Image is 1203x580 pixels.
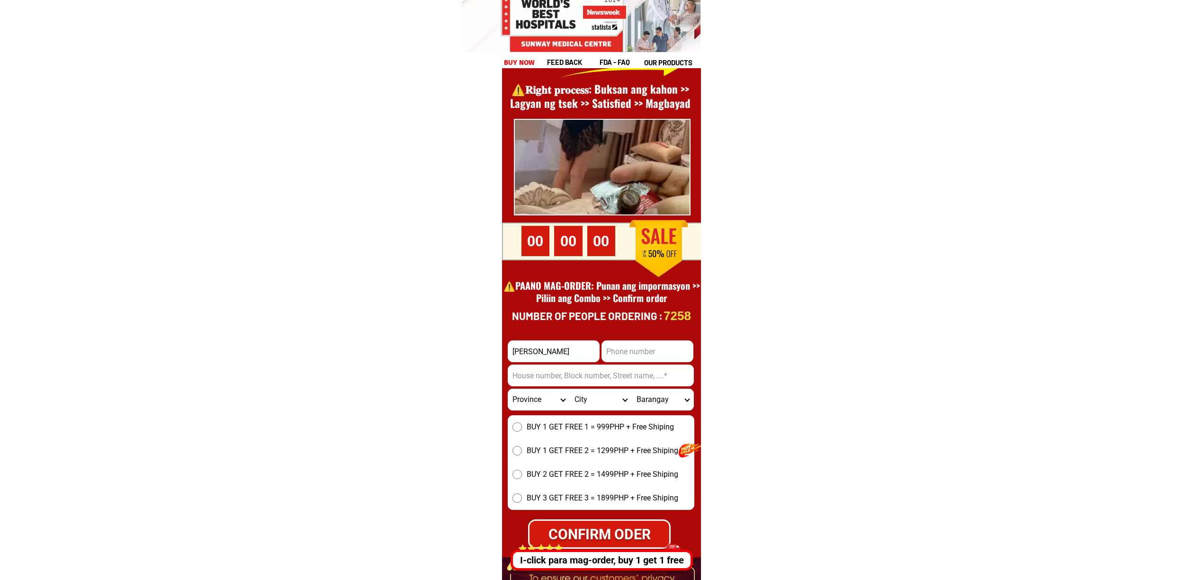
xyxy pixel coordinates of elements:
select: Select commune [632,389,694,410]
input: Input address [508,365,694,386]
h1: feed back [547,57,598,68]
input: Input full_name [508,340,600,362]
h1: ⚠️️PAANO MAG-ORDER: Punan ang impormasyon >> Piliin ang Combo >> Confirm order [503,279,700,316]
span: BUY 1 GET FREE 1 = 999PHP + Free Shiping [527,421,674,433]
input: BUY 1 GET FREE 1 = 999PHP + Free Shiping [512,422,522,432]
h1: fda - FAQ [600,57,653,68]
input: Input phone_number [601,340,693,362]
select: Select province [508,389,570,410]
div: I-click para mag-order, buy 1 get 1 free [513,553,691,567]
div: CONFIRM ODER [530,524,669,545]
span: BUY 2 GET FREE 2 = 1499PHP + Free Shiping [527,469,678,480]
input: BUY 2 GET FREE 2 = 1499PHP + Free Shiping [512,470,522,479]
span: BUY 3 GET FREE 3 = 1899PHP + Free Shiping [527,492,678,504]
h1: our products [644,57,700,68]
input: BUY 3 GET FREE 3 = 1899PHP + Free Shiping [512,493,522,503]
p: 7258 [664,308,691,323]
h1: buy now [504,57,535,68]
select: Select district [570,389,632,410]
input: BUY 1 GET FREE 2 = 1299PHP + Free Shiping [512,446,522,455]
span: BUY 1 GET FREE 2 = 1299PHP + Free Shiping [527,445,678,456]
h1: ⚠️️𝐑𝐢𝐠𝐡𝐭 𝐩𝐫𝐨𝐜𝐞𝐬𝐬: Buksan ang kahon >> Lagyan ng tsek >> Satisfied >> Magbayad [497,82,704,111]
